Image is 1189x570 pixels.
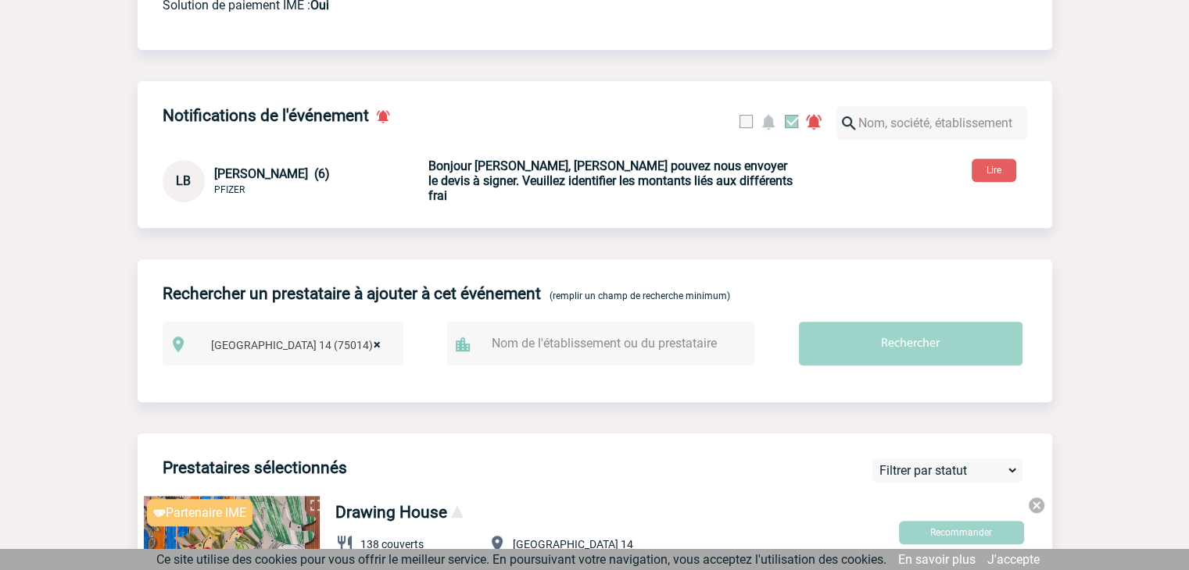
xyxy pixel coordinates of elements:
h4: Rechercher un prestataire à ajouter à cet événement [163,284,541,303]
input: Rechercher [799,322,1022,365]
h4: Prestataires sélectionnés [163,458,347,477]
span: 138 couverts [360,538,424,550]
b: Bonjour [PERSON_NAME], [PERSON_NAME] pouvez nous envoyer le devis à signer. Veuillez identifier l... [428,159,793,203]
span: (remplir un champ de recherche minimum) [550,290,730,301]
span: × [374,334,381,356]
img: baseline_location_on_white_24dp-b.png [488,534,507,553]
button: Recommander [899,521,1024,544]
a: J'accepte [987,552,1040,567]
a: Lire [959,162,1029,176]
h4: Notifications de l'événement [163,106,369,125]
img: partnaire IME [153,509,166,517]
span: [GEOGRAPHIC_DATA] 14 [513,538,633,550]
span: Ce site utilise des cookies pour vous offrir le meilleur service. En poursuivant votre navigation... [156,552,886,567]
span: Paris 14 (75014) [205,334,396,356]
button: Lire [972,159,1016,182]
div: Partenaire IME [147,499,252,526]
a: Drawing House [335,503,447,522]
a: En savoir plus [898,552,976,567]
span: PFIZER [214,184,245,195]
span: [PERSON_NAME] (6) [214,166,330,181]
a: LB [PERSON_NAME] (6) PFIZER Bonjour [PERSON_NAME], [PERSON_NAME] pouvez nous envoyer le devis à s... [163,173,796,187]
span: Risque moyen [451,505,464,518]
input: Nom de l'établissement ou du prestataire [488,332,730,354]
a: Vous êtes sur le point de supprimer ce prestataire de votre sélection. Souhaitez-vous confirmer c... [1027,496,1046,518]
span: LB [176,173,191,188]
div: Conversation privée : Client - Agence [163,160,425,202]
